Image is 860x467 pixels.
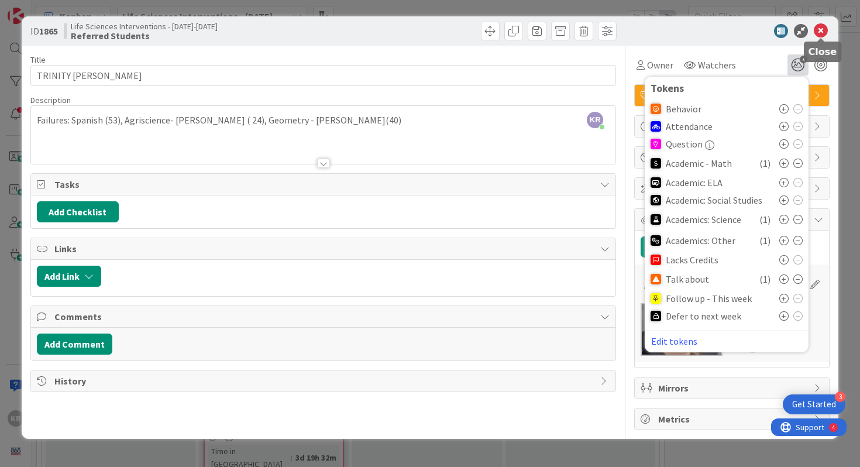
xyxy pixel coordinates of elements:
[658,381,808,395] span: Mirrors
[54,374,595,388] span: History
[666,177,723,188] span: Academic: ELA
[651,336,698,346] button: Edit tokens
[666,195,762,205] span: Academic: Social Studies
[666,139,703,149] span: Question
[809,46,837,57] h5: Close
[666,255,718,265] span: Lacks Credits
[54,177,595,191] span: Tasks
[647,58,673,72] span: Owner
[759,156,770,170] span: ( 1 )
[666,293,752,304] span: Follow up - This week
[792,399,836,410] div: Get Started
[800,56,807,63] span: 4
[71,22,218,31] span: Life Sciences Interventions - [DATE]-[DATE]
[30,24,58,38] span: ID
[37,266,101,287] button: Add Link
[698,58,736,72] span: Watchers
[666,158,732,169] span: Academic - Math
[666,214,741,225] span: Academics: Science
[61,5,64,14] div: 4
[54,310,595,324] span: Comments
[25,2,53,16] span: Support
[666,235,735,246] span: Academics: Other
[658,412,808,426] span: Metrics
[759,272,770,286] span: ( 1 )
[666,104,701,114] span: Behavior
[783,394,845,414] div: Open Get Started checklist, remaining modules: 3
[651,83,803,94] div: Tokens
[759,212,770,226] span: ( 1 )
[30,65,617,86] input: type card name here...
[587,112,603,128] span: KR
[666,311,741,321] span: Defer to next week
[71,31,218,40] b: Referred Students
[30,54,46,65] label: Title
[759,233,770,248] span: ( 1 )
[666,274,709,284] span: Talk about
[54,242,595,256] span: Links
[835,392,845,402] div: 3
[37,114,610,127] p: Failures: Spanish (53), Agriscience- [PERSON_NAME] ( 24), Geometry - [PERSON_NAME](40)
[37,334,112,355] button: Add Comment
[30,95,71,105] span: Description
[666,121,713,132] span: Attendance
[37,201,119,222] button: Add Checklist
[39,25,58,37] b: 1865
